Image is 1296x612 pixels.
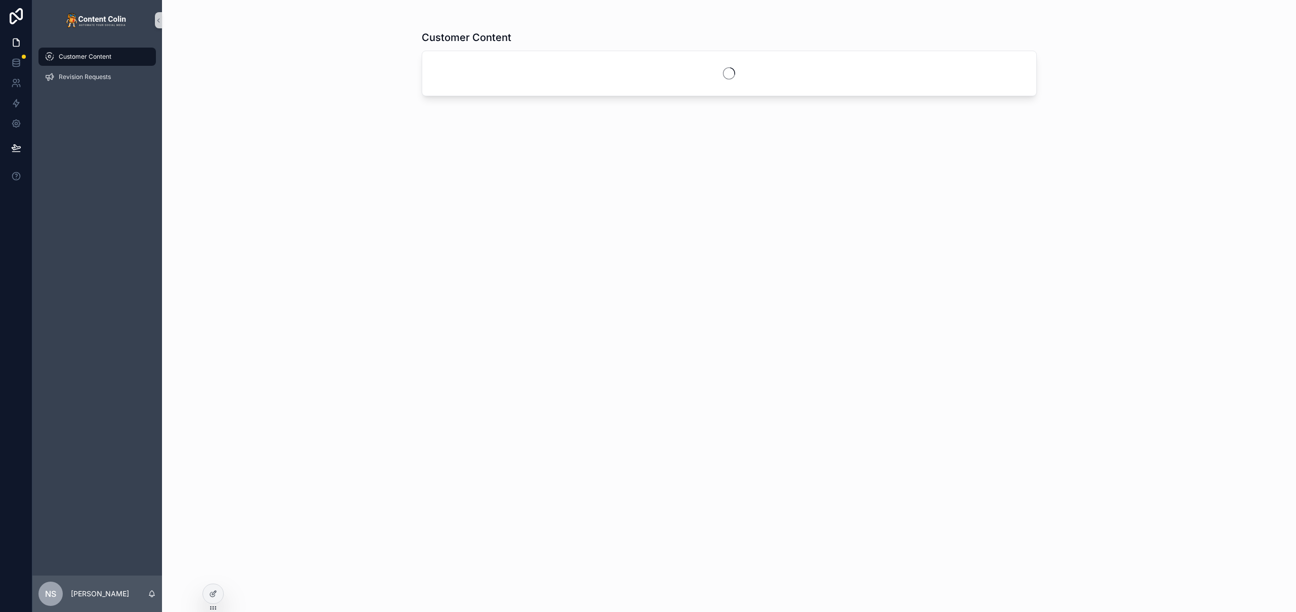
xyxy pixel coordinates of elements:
span: Customer Content [59,53,111,61]
p: [PERSON_NAME] [71,589,129,599]
span: NS [45,588,56,600]
h1: Customer Content [422,30,511,45]
a: Customer Content [38,48,156,66]
img: App logo [66,12,129,28]
span: Revision Requests [59,73,111,81]
div: scrollable content [32,40,162,99]
a: Revision Requests [38,68,156,86]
